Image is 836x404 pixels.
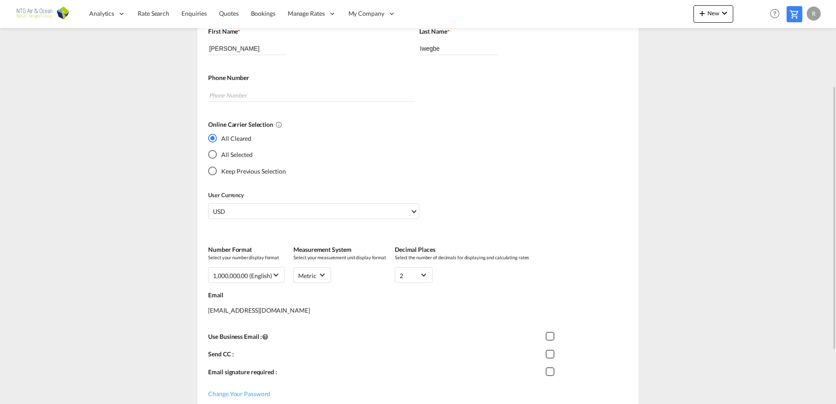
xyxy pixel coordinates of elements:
md-radio-button: Keep Previous Selection [208,166,286,175]
input: Last Name [419,42,498,55]
span: Rate Search [138,10,169,17]
div: 1,000,000.00 (English) [213,272,272,279]
div: 2 [400,272,403,279]
label: Email [208,291,630,300]
label: Decimal Places [395,245,529,254]
label: First Name [208,27,410,36]
md-icon: Notification will be sent from this email Id [262,333,269,340]
label: User Currency [208,191,419,199]
span: New [697,10,730,17]
label: Online Carrier Selection [208,120,621,129]
md-radio-button: All Cleared [208,133,286,143]
span: Bookings [251,10,275,17]
span: My Company [348,9,384,18]
label: Number Format [208,245,285,254]
div: Send CC : [208,348,545,366]
input: Phone Number [208,89,415,102]
md-icon: icon-plus 400-fg [697,8,707,18]
div: Help [767,6,787,22]
span: Enquiries [181,10,207,17]
span: USD [213,207,410,216]
md-icon: icon-chevron-down [719,8,730,18]
input: First Name [208,42,287,55]
div: R [807,7,821,21]
img: e656f910b01211ecad38b5b032e214e6.png [13,4,72,24]
div: Email signature required : [208,366,545,383]
button: icon-plus 400-fgNewicon-chevron-down [693,5,733,23]
span: Manage Rates [288,9,325,18]
span: Select the number of decimals for displaying and calculating rates [395,254,529,261]
span: Select your measurement unit display format [293,254,386,261]
span: Help [767,6,782,21]
label: Phone Number [208,73,621,82]
label: Last Name [419,27,621,36]
md-radio-group: Yes [208,133,286,182]
div: metric [298,272,316,279]
div: [EMAIL_ADDRESS][DOMAIN_NAME] [208,300,630,330]
span: Change Your Password [208,390,270,397]
md-select: Select Currency: $ USDUnited States Dollar [208,203,419,219]
md-icon: All Cleared : Deselects all online carriers by default.All Selected : Selects all online carriers... [275,121,282,128]
div: Use Business Email : [208,330,545,348]
span: Quotes [219,10,238,17]
md-checkbox: Checkbox 1 [546,350,559,359]
label: Measurement System [293,245,386,254]
md-checkbox: Checkbox 1 [546,368,559,376]
md-radio-button: All Selected [208,150,286,159]
span: Select your number display format [208,254,285,261]
md-checkbox: Checkbox 1 [546,332,559,341]
span: Analytics [89,9,114,18]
